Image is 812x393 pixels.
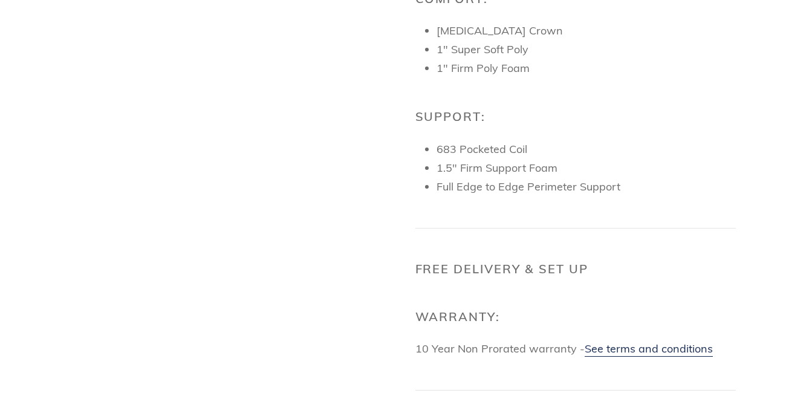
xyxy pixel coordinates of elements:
span: Full Edge to Edge Perimeter Support [437,180,620,193]
h2: Support: [415,109,736,124]
li: [MEDICAL_DATA] Crown [437,22,736,39]
span: 1.5" Firm Support Foam [437,161,557,175]
h2: Free Delivery & Set Up [415,262,736,276]
h2: Warranty: [415,310,736,324]
span: 1" Super Soft Poly [437,42,528,56]
a: See terms and conditions [585,342,713,357]
span: 683 Pocketed Coil [437,142,527,156]
p: 10 Year Non Prorated warranty - [415,340,736,357]
span: 1" Firm Poly Foam [437,61,530,75]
